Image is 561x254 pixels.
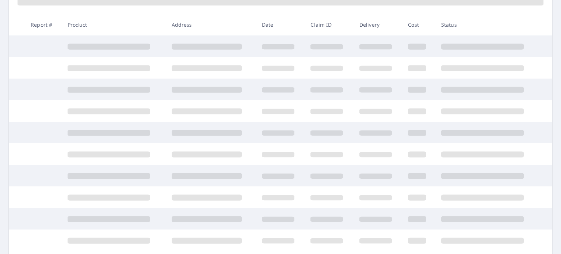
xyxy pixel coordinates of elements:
[402,14,435,35] th: Cost
[166,14,256,35] th: Address
[256,14,305,35] th: Date
[305,14,353,35] th: Claim ID
[354,14,402,35] th: Delivery
[25,14,62,35] th: Report #
[435,14,539,35] th: Status
[62,14,166,35] th: Product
